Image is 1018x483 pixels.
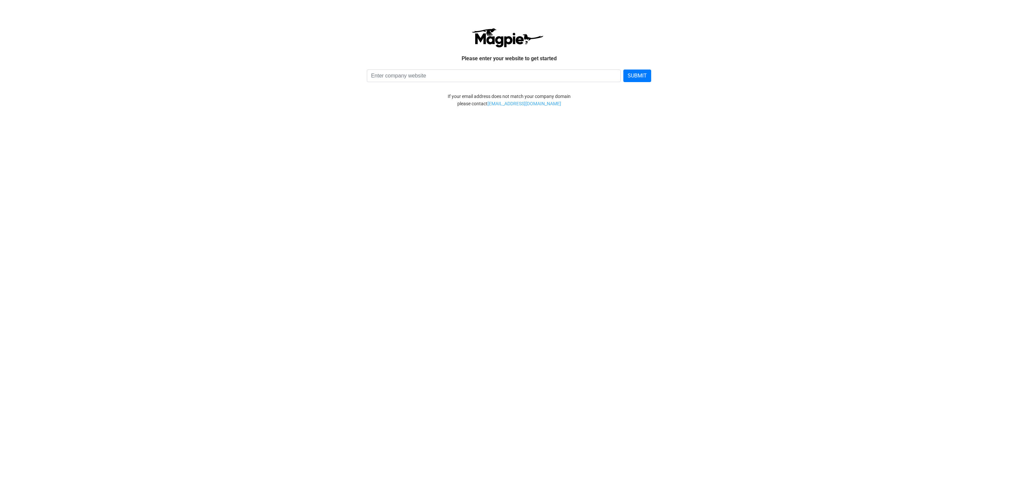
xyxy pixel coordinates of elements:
button: SUBMIT [623,70,651,82]
a: [EMAIL_ADDRESS][DOMAIN_NAME] [487,100,561,107]
div: please contact [318,100,700,107]
p: Please enter your website to get started [323,54,695,63]
img: logo-ab69f6fb50320c5b225c76a69d11143b.png [470,28,544,48]
input: Enter company website [367,70,621,82]
div: If your email address does not match your company domain [318,93,700,100]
